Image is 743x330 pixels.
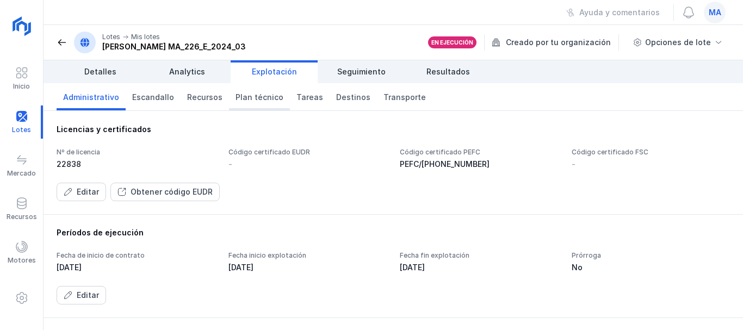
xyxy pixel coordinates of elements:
[57,83,126,110] a: Administrativo
[57,124,730,135] div: Licencias y certificados
[377,83,432,110] a: Transporte
[400,148,559,157] div: Código certificado PEFC
[426,66,470,77] span: Resultados
[579,7,660,18] div: Ayuda y comentarios
[572,159,575,170] div: -
[400,251,559,260] div: Fecha fin explotación
[131,33,160,41] div: Mis lotes
[63,92,119,103] span: Administrativo
[229,83,290,110] a: Plan técnico
[7,169,36,178] div: Mercado
[187,92,222,103] span: Recursos
[110,183,220,201] button: Obtener código EUDR
[126,83,181,110] a: Escandallo
[84,66,116,77] span: Detalles
[57,159,215,170] div: 22838
[228,251,387,260] div: Fecha inicio explotación
[337,66,386,77] span: Seguimiento
[709,7,721,18] span: ma
[144,60,231,83] a: Analytics
[132,92,174,103] span: Escandallo
[252,66,297,77] span: Explotación
[57,227,730,238] div: Períodos de ejecución
[57,148,215,157] div: Nº de licencia
[57,286,106,304] button: Editar
[57,183,106,201] button: Editar
[290,83,330,110] a: Tareas
[7,213,37,221] div: Recursos
[400,159,559,170] div: PEFC/[PHONE_NUMBER]
[169,66,205,77] span: Analytics
[645,37,711,48] div: Opciones de lote
[572,148,730,157] div: Código certificado FSC
[57,262,215,273] div: [DATE]
[102,33,120,41] div: Lotes
[13,82,30,91] div: Inicio
[405,60,492,83] a: Resultados
[228,262,387,273] div: [DATE]
[57,60,144,83] a: Detalles
[572,262,730,273] div: No
[8,13,35,40] img: logoRight.svg
[131,186,213,197] div: Obtener código EUDR
[559,3,667,22] button: Ayuda y comentarios
[77,186,99,197] div: Editar
[330,83,377,110] a: Destinos
[228,148,387,157] div: Código certificado EUDR
[383,92,426,103] span: Transporte
[572,251,730,260] div: Prórroga
[8,256,36,265] div: Motores
[318,60,405,83] a: Seguimiento
[228,159,232,170] div: -
[400,262,559,273] div: [DATE]
[431,39,473,46] div: En ejecución
[77,290,99,301] div: Editar
[336,92,370,103] span: Destinos
[102,41,246,52] div: [PERSON_NAME] MA_226_E_2024_03
[492,34,621,51] div: Creado por tu organización
[57,251,215,260] div: Fecha de inicio de contrato
[236,92,283,103] span: Plan técnico
[231,60,318,83] a: Explotación
[296,92,323,103] span: Tareas
[181,83,229,110] a: Recursos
